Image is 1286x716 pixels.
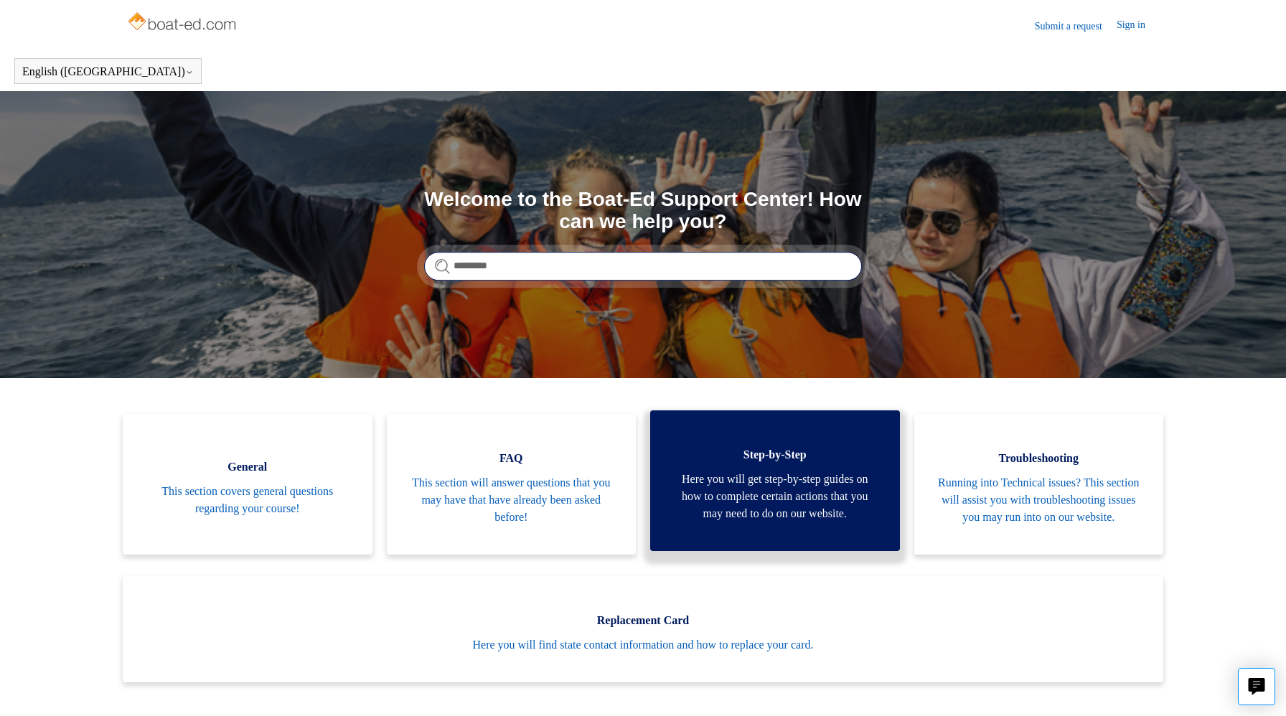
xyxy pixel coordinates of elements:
span: FAQ [408,450,615,467]
a: Submit a request [1035,19,1117,34]
a: General This section covers general questions regarding your course! [123,414,372,555]
button: Live chat [1238,668,1275,705]
img: Boat-Ed Help Center home page [126,9,240,37]
span: Troubleshooting [936,450,1142,467]
span: This section covers general questions regarding your course! [144,483,351,517]
span: Replacement Card [144,612,1142,629]
span: This section will answer questions that you may have that have already been asked before! [408,474,615,526]
input: Search [424,252,862,281]
span: Step-by-Step [672,446,878,463]
button: English ([GEOGRAPHIC_DATA]) [22,65,194,78]
span: Running into Technical issues? This section will assist you with troubleshooting issues you may r... [936,474,1142,526]
span: General [144,458,351,476]
h1: Welcome to the Boat-Ed Support Center! How can we help you? [424,189,862,233]
a: Troubleshooting Running into Technical issues? This section will assist you with troubleshooting ... [914,414,1164,555]
a: FAQ This section will answer questions that you may have that have already been asked before! [387,414,637,555]
span: Here you will find state contact information and how to replace your card. [144,636,1142,654]
a: Sign in [1117,17,1160,34]
a: Replacement Card Here you will find state contact information and how to replace your card. [123,576,1163,682]
a: Step-by-Step Here you will get step-by-step guides on how to complete certain actions that you ma... [650,410,900,551]
span: Here you will get step-by-step guides on how to complete certain actions that you may need to do ... [672,471,878,522]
